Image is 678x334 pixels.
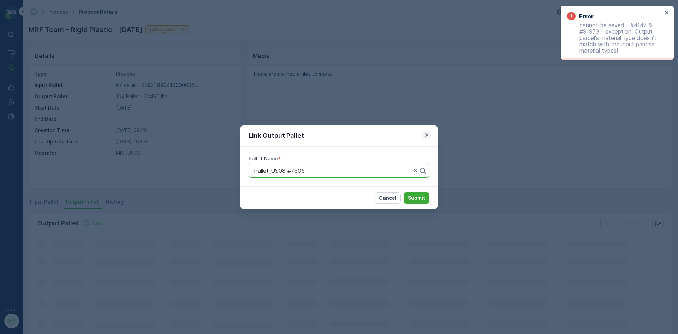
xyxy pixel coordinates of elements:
p: Submit [408,194,425,201]
label: Pallet Name [249,156,278,162]
h3: Error [579,12,594,20]
button: close [665,10,670,17]
button: Submit [404,192,429,204]
p: cannot be saved - #4147 & #91973 - exception: Output parcel's material type doesn't match with th... [567,22,662,54]
p: Link Output Pallet [249,131,304,141]
p: Cancel [379,194,397,201]
button: Cancel [375,192,401,204]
